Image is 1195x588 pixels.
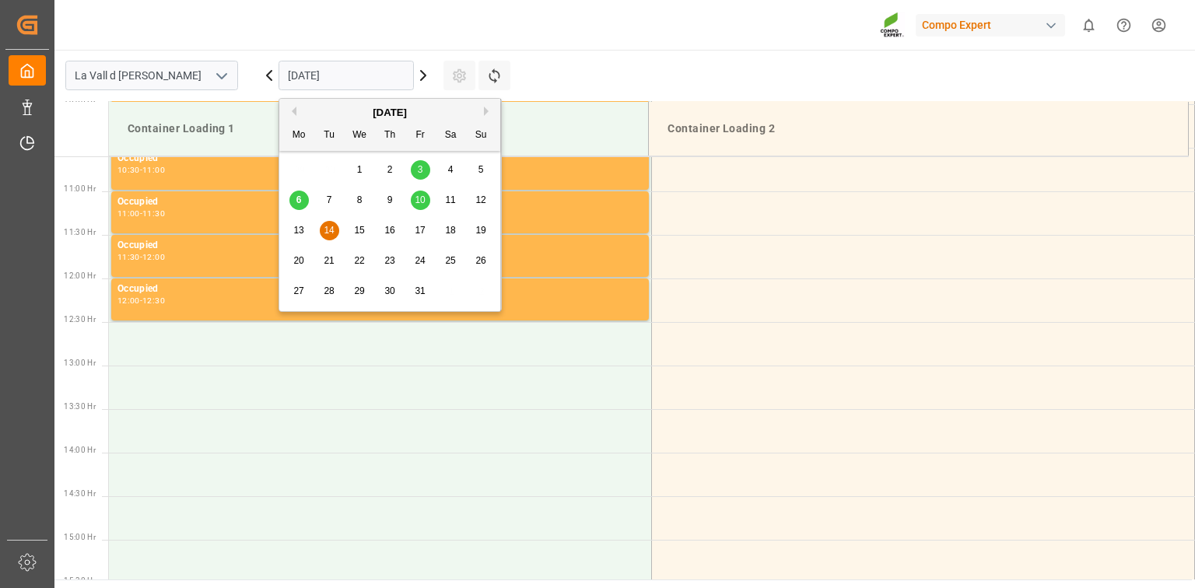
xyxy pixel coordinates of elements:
div: Choose Thursday, October 30th, 2025 [380,282,400,301]
span: 11:00 Hr [64,184,96,193]
div: Choose Wednesday, October 29th, 2025 [350,282,370,301]
button: Compo Expert [916,10,1071,40]
button: show 0 new notifications [1071,8,1106,43]
div: Choose Monday, October 27th, 2025 [289,282,309,301]
span: 30 [384,285,394,296]
div: 11:30 [142,210,165,217]
span: 15:00 Hr [64,533,96,541]
div: Choose Monday, October 20th, 2025 [289,251,309,271]
span: 21 [324,255,334,266]
div: Tu [320,126,339,145]
div: 10:30 [117,166,140,173]
div: Occupied [117,151,643,166]
div: Choose Saturday, October 25th, 2025 [441,251,461,271]
div: Container Loading 1 [121,114,636,143]
div: Choose Saturday, October 18th, 2025 [441,221,461,240]
div: Choose Friday, October 17th, 2025 [411,221,430,240]
div: month 2025-10 [284,155,496,306]
span: 22 [354,255,364,266]
span: 6 [296,194,302,205]
span: 15:30 Hr [64,576,96,585]
span: 18 [445,225,455,236]
span: 7 [327,194,332,205]
span: 4 [448,164,454,175]
div: 12:30 [142,297,165,304]
div: 11:00 [117,210,140,217]
span: 2 [387,164,393,175]
span: 25 [445,255,455,266]
div: Choose Thursday, October 2nd, 2025 [380,160,400,180]
div: - [140,254,142,261]
div: Choose Thursday, October 16th, 2025 [380,221,400,240]
span: 8 [357,194,363,205]
div: Choose Wednesday, October 15th, 2025 [350,221,370,240]
span: 11:30 Hr [64,228,96,236]
div: Choose Tuesday, October 28th, 2025 [320,282,339,301]
div: Choose Sunday, October 5th, 2025 [471,160,491,180]
div: Sa [441,126,461,145]
span: 19 [475,225,485,236]
div: Choose Saturday, October 4th, 2025 [441,160,461,180]
div: Choose Sunday, October 12th, 2025 [471,191,491,210]
div: Fr [411,126,430,145]
div: 12:00 [117,297,140,304]
span: 12 [475,194,485,205]
span: 29 [354,285,364,296]
span: 10 [415,194,425,205]
span: 12:00 Hr [64,271,96,280]
input: DD.MM.YYYY [279,61,414,90]
div: Mo [289,126,309,145]
div: Compo Expert [916,14,1065,37]
span: 24 [415,255,425,266]
div: Su [471,126,491,145]
div: Choose Tuesday, October 7th, 2025 [320,191,339,210]
div: - [140,297,142,304]
div: Choose Thursday, October 9th, 2025 [380,191,400,210]
div: Choose Wednesday, October 1st, 2025 [350,160,370,180]
span: 3 [418,164,423,175]
button: Help Center [1106,8,1141,43]
div: Choose Wednesday, October 8th, 2025 [350,191,370,210]
div: Choose Friday, October 10th, 2025 [411,191,430,210]
span: 14 [324,225,334,236]
span: 16 [384,225,394,236]
span: 27 [293,285,303,296]
div: Occupied [117,282,643,297]
div: Choose Saturday, October 11th, 2025 [441,191,461,210]
span: 23 [384,255,394,266]
div: Choose Tuesday, October 14th, 2025 [320,221,339,240]
span: 31 [415,285,425,296]
span: 28 [324,285,334,296]
div: 11:00 [142,166,165,173]
span: 13 [293,225,303,236]
div: - [140,210,142,217]
span: 9 [387,194,393,205]
div: Choose Friday, October 3rd, 2025 [411,160,430,180]
div: We [350,126,370,145]
div: Choose Monday, October 6th, 2025 [289,191,309,210]
div: Occupied [117,194,643,210]
span: 20 [293,255,303,266]
span: 11 [445,194,455,205]
button: open menu [209,64,233,88]
div: Choose Thursday, October 23rd, 2025 [380,251,400,271]
span: 12:30 Hr [64,315,96,324]
div: 11:30 [117,254,140,261]
div: Choose Friday, October 31st, 2025 [411,282,430,301]
div: Choose Sunday, October 19th, 2025 [471,221,491,240]
img: Screenshot%202023-09-29%20at%2010.02.21.png_1712312052.png [880,12,905,39]
div: [DATE] [279,105,500,121]
span: 26 [475,255,485,266]
div: - [140,166,142,173]
div: Container Loading 2 [661,114,1176,143]
div: Choose Sunday, October 26th, 2025 [471,251,491,271]
span: 14:30 Hr [64,489,96,498]
div: Occupied [117,238,643,254]
span: 1 [357,164,363,175]
button: Next Month [484,107,493,116]
span: 5 [478,164,484,175]
span: 17 [415,225,425,236]
div: Choose Tuesday, October 21st, 2025 [320,251,339,271]
div: Choose Wednesday, October 22nd, 2025 [350,251,370,271]
span: 13:00 Hr [64,359,96,367]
